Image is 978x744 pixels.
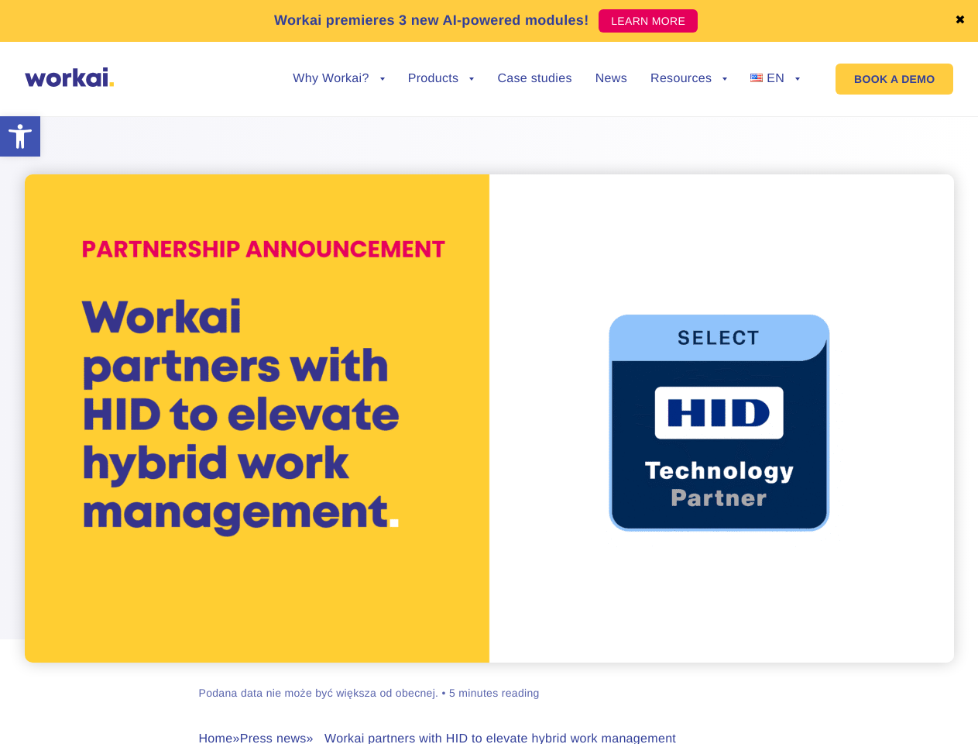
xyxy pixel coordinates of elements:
[767,72,784,85] span: EN
[497,73,571,85] a: Case studies
[750,73,800,85] a: EN
[293,73,384,85] a: Why Workai?
[274,10,589,31] p: Workai premieres 3 new AI-powered modules!
[955,15,966,27] a: ✖
[595,73,627,85] a: News
[650,73,727,85] a: Resources
[599,9,698,33] a: LEARN MORE
[408,73,475,85] a: Products
[836,64,953,95] a: BOOK A DEMO
[199,686,540,701] div: Podana data nie może być większa od obecnej. • 5 minutes reading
